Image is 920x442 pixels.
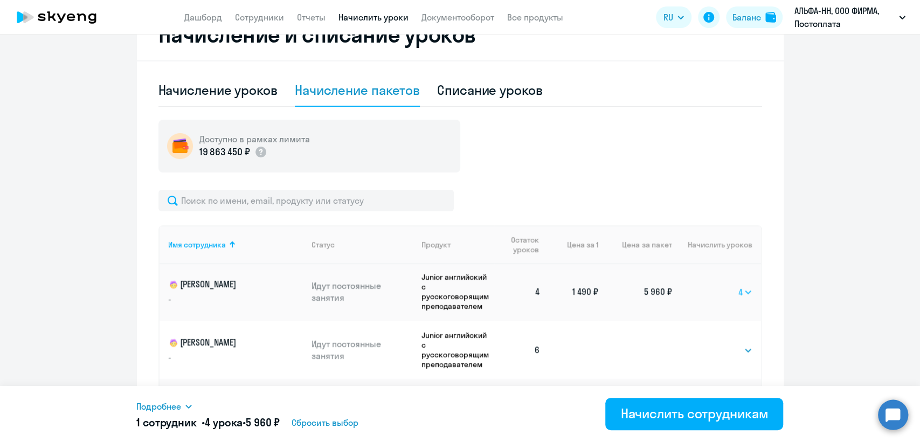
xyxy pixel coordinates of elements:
div: Начисление пакетов [295,81,420,99]
div: Статус [312,240,413,250]
a: Начислить уроки [338,12,409,23]
h2: Начисление и списание уроков [158,22,762,47]
a: Документооборот [421,12,494,23]
img: child [168,279,179,290]
td: 5 [494,379,549,427]
th: Цена за пакет [598,225,672,264]
p: Идут постоянные занятия [312,338,413,362]
div: Статус [312,240,335,250]
p: [PERSON_NAME] [168,278,289,291]
button: АЛЬФА-НН, ООО ФИРМА, Постоплата [789,4,911,30]
div: Имя сотрудника [168,240,226,250]
a: child[PERSON_NAME]- [168,278,303,305]
h5: 1 сотрудник • • [136,415,280,430]
h5: Доступно в рамках лимита [199,133,310,145]
button: Балансbalance [726,6,783,28]
div: Начисление уроков [158,81,278,99]
a: Дашборд [184,12,222,23]
span: 5 960 ₽ [246,416,280,429]
th: Начислить уроков [672,225,760,264]
img: balance [765,12,776,23]
p: Идут постоянные занятия [312,280,413,303]
td: 4 [494,263,549,321]
p: - [168,293,289,305]
div: Остаток уроков [503,235,549,254]
span: Подробнее [136,400,181,413]
a: child[PERSON_NAME]- [168,336,303,363]
td: 5 960 ₽ [598,263,672,321]
img: wallet-circle.png [167,133,193,159]
span: RU [663,11,673,24]
div: Имя сотрудника [168,240,303,250]
span: Сбросить выбор [292,416,358,429]
div: Продукт [421,240,494,250]
td: 6 [494,321,549,379]
p: - [168,351,289,363]
th: Цена за 1 [549,225,598,264]
div: Списание уроков [437,81,543,99]
span: Остаток уроков [503,235,539,254]
p: 19 863 450 ₽ [199,145,250,159]
input: Поиск по имени, email, продукту или статусу [158,190,454,211]
a: Сотрудники [235,12,284,23]
div: Продукт [421,240,451,250]
p: АЛЬФА-НН, ООО ФИРМА, Постоплата [794,4,895,30]
button: Начислить сотрудникам [605,398,783,430]
div: Баланс [732,11,761,24]
span: 4 урока [205,416,243,429]
p: Junior английский с русскоговорящим преподавателем [421,272,494,311]
td: 1 490 ₽ [549,263,598,321]
p: [PERSON_NAME] [168,336,289,349]
button: RU [656,6,691,28]
div: Начислить сотрудникам [620,405,768,422]
a: Все продукты [507,12,563,23]
p: Junior английский с русскоговорящим преподавателем [421,330,494,369]
a: Отчеты [297,12,326,23]
img: child [168,337,179,348]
